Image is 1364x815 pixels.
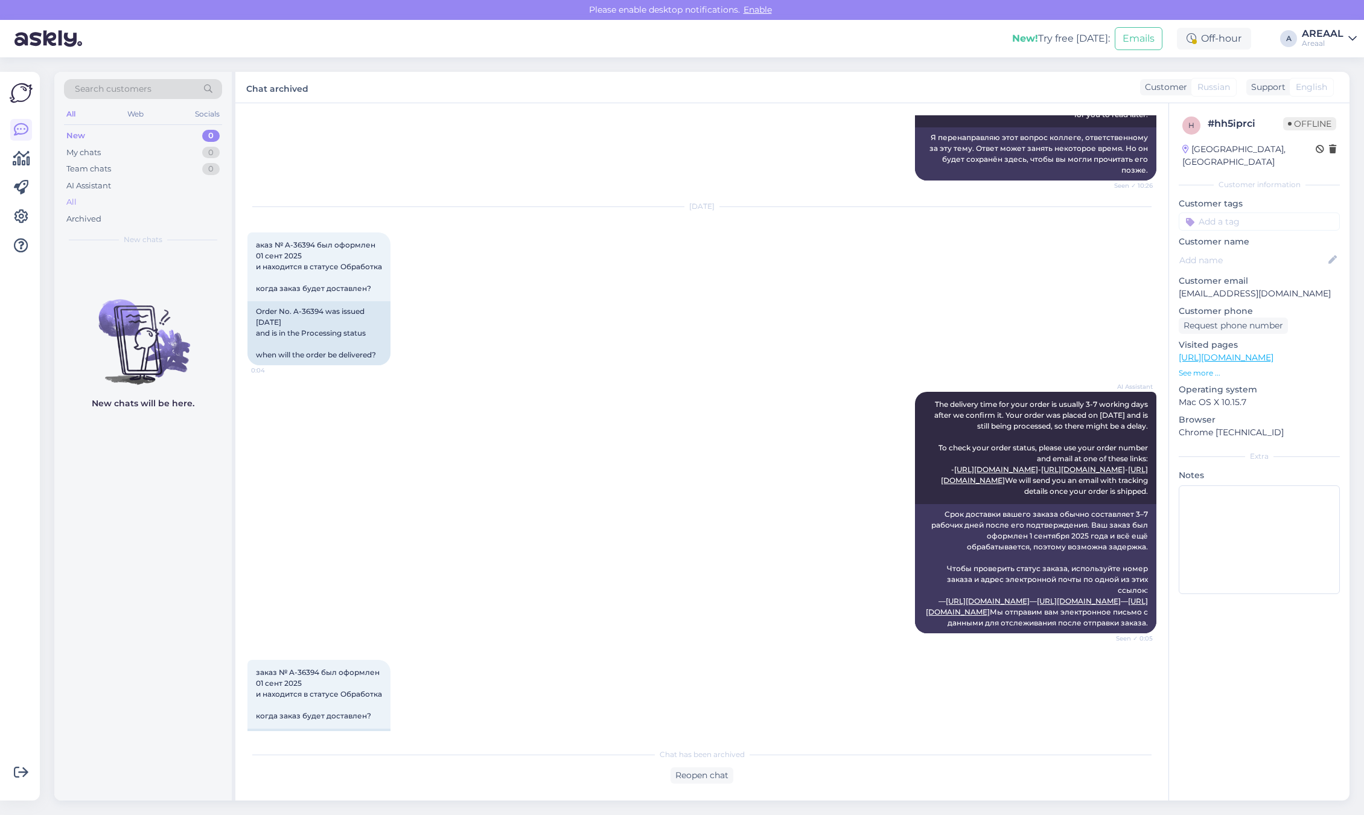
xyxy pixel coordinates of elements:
[954,465,1038,474] a: [URL][DOMAIN_NAME]
[1179,235,1340,248] p: Customer name
[1041,465,1125,474] a: [URL][DOMAIN_NAME]
[1197,81,1230,94] span: Russian
[915,127,1156,181] div: Я перенаправляю этот вопрос коллеге, ответственному за эту тему. Ответ может занять некоторое вре...
[10,81,33,104] img: Askly Logo
[1140,81,1187,94] div: Customer
[1179,368,1340,379] p: See more ...
[66,213,101,225] div: Archived
[1107,181,1153,190] span: Seen ✓ 10:26
[1179,451,1340,462] div: Extra
[66,163,111,175] div: Team chats
[1179,305,1340,318] p: Customer phone
[1280,30,1297,47] div: A
[1179,426,1340,439] p: Chrome [TECHNICAL_ID]
[202,147,220,159] div: 0
[193,106,222,122] div: Socials
[1302,29,1343,39] div: AREAAL
[202,130,220,142] div: 0
[1179,275,1340,287] p: Customer email
[934,400,1150,496] span: The delivery time for your order is usually 3-7 working days after we confirm it. Your order was ...
[124,234,162,245] span: New chats
[66,196,77,208] div: All
[1302,29,1357,48] a: AREAALAreaal
[66,130,85,142] div: New
[660,749,745,760] span: Chat has been archived
[247,729,390,793] div: Order No. A-36394 was placed on [DATE] and is in the Processing status when will the order be del...
[1179,396,1340,409] p: Mac OS X 10.15.7
[1107,382,1153,391] span: AI Assistant
[256,240,382,293] span: аказ № A-36394 был оформлен 01 сент 2025 и находится в статусе Обработка когда заказ будет достав...
[1179,287,1340,300] p: [EMAIL_ADDRESS][DOMAIN_NAME]
[1037,596,1121,606] a: [URL][DOMAIN_NAME]
[256,668,382,720] span: заказ № A-36394 был оформлен 01 сент 2025 и находится в статусе Обработка когда заказ будет доста...
[1283,117,1336,130] span: Offline
[1012,33,1038,44] b: New!
[1302,39,1343,48] div: Areaal
[1246,81,1286,94] div: Support
[54,278,232,386] img: No chats
[251,366,296,375] span: 0:04
[1179,414,1340,426] p: Browser
[247,201,1156,212] div: [DATE]
[246,79,308,95] label: Chat archived
[1179,254,1326,267] input: Add name
[92,397,194,410] p: New chats will be here.
[1115,27,1162,50] button: Emails
[915,504,1156,633] div: Срок доставки вашего заказа обычно составляет 3–7 рабочих дней после его подтверждения. Ваш заказ...
[1179,469,1340,482] p: Notes
[1177,28,1251,50] div: Off-hour
[1107,634,1153,643] span: Seen ✓ 0:05
[75,83,151,95] span: Search customers
[202,163,220,175] div: 0
[1208,117,1283,131] div: # hh5iprci
[1182,143,1316,168] div: [GEOGRAPHIC_DATA], [GEOGRAPHIC_DATA]
[1179,197,1340,210] p: Customer tags
[1179,318,1288,334] div: Request phone number
[66,147,101,159] div: My chats
[1179,383,1340,396] p: Operating system
[1012,31,1110,46] div: Try free [DATE]:
[671,767,733,784] div: Reopen chat
[125,106,146,122] div: Web
[66,180,111,192] div: AI Assistant
[1296,81,1327,94] span: English
[1179,213,1340,231] input: Add a tag
[740,4,776,15] span: Enable
[1179,339,1340,351] p: Visited pages
[1179,352,1273,363] a: [URL][DOMAIN_NAME]
[64,106,78,122] div: All
[247,301,390,365] div: Order No. A-36394 was issued [DATE] and is in the Processing status when will the order be delive...
[1179,179,1340,190] div: Customer information
[946,596,1030,606] a: [URL][DOMAIN_NAME]
[1188,121,1194,130] span: h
